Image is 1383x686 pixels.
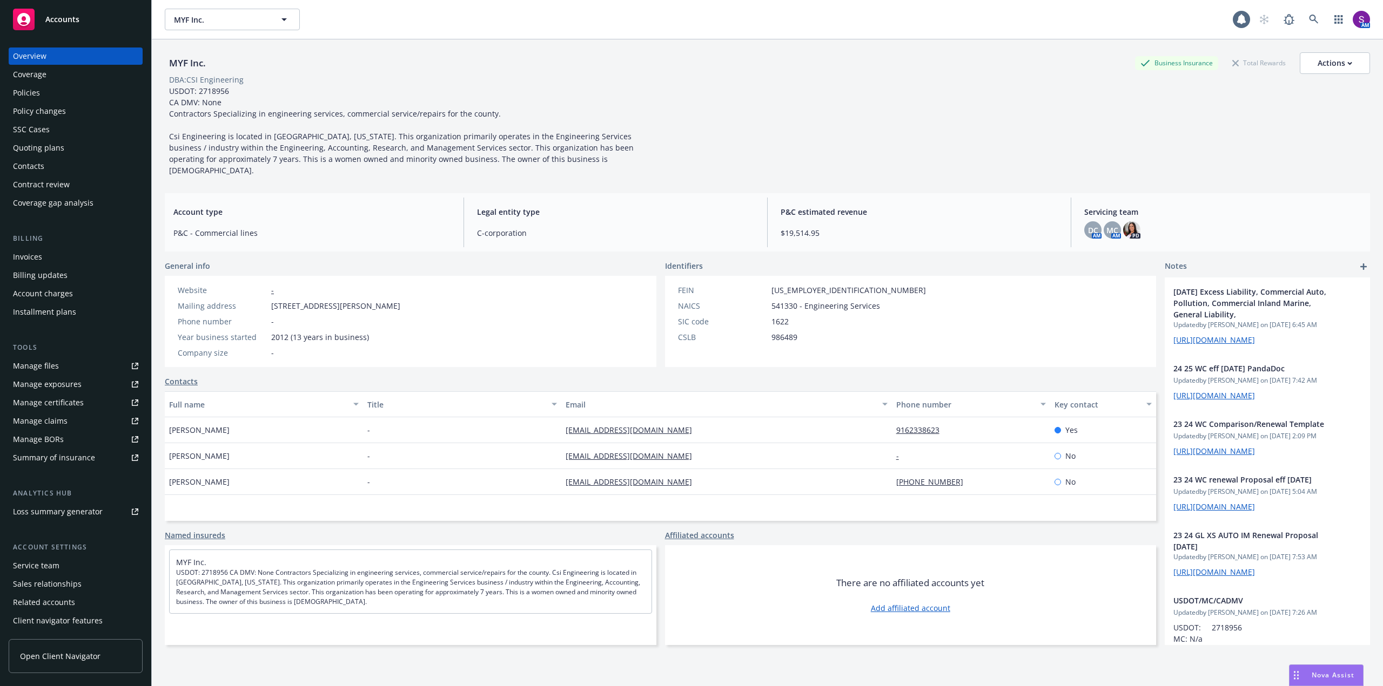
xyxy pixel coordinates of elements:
[1135,56,1218,70] div: Business Insurance
[1173,552,1361,562] span: Updated by [PERSON_NAME] on [DATE] 7:53 AM
[367,399,545,410] div: Title
[566,451,701,461] a: [EMAIL_ADDRESS][DOMAIN_NAME]
[165,9,300,30] button: MYF Inc.
[1165,410,1370,465] div: 23 24 WC Comparison/Renewal TemplateUpdatedby [PERSON_NAME] on [DATE] 2:09 PM[URL][DOMAIN_NAME]
[13,158,44,175] div: Contacts
[13,66,46,83] div: Coverage
[20,650,100,662] span: Open Client Navigator
[566,399,876,410] div: Email
[1173,320,1361,330] span: Updated by [PERSON_NAME] on [DATE] 6:45 AM
[9,575,143,593] a: Sales relationships
[13,103,66,120] div: Policy changes
[896,399,1035,410] div: Phone number
[13,431,64,448] div: Manage BORs
[561,391,892,417] button: Email
[13,248,42,266] div: Invoices
[1065,424,1078,436] span: Yes
[9,503,143,520] a: Loss summary generator
[1328,9,1350,30] a: Switch app
[1173,608,1361,617] span: Updated by [PERSON_NAME] on [DATE] 7:26 AM
[271,331,369,343] span: 2012 (13 years in business)
[1065,450,1076,461] span: No
[1065,476,1076,487] span: No
[1165,586,1370,664] div: USDOT/MC/CADMVUpdatedby [PERSON_NAME] on [DATE] 7:26 AMUSDOT: 2718956 MC: N/a CA DMV: None
[9,303,143,321] a: Installment plans
[771,316,789,327] span: 1622
[169,424,230,436] span: [PERSON_NAME]
[566,477,701,487] a: [EMAIL_ADDRESS][DOMAIN_NAME]
[9,47,143,65] a: Overview
[13,394,84,411] div: Manage certificates
[781,227,1058,239] span: $19,514.95
[13,503,103,520] div: Loss summary generator
[678,331,767,343] div: CSLB
[1300,52,1370,74] button: Actions
[1106,225,1118,236] span: MC
[13,449,95,466] div: Summary of insurance
[169,399,347,410] div: Full name
[13,612,103,629] div: Client navigator features
[1357,260,1370,273] a: add
[896,451,908,461] a: -
[9,488,143,499] div: Analytics hub
[13,412,68,430] div: Manage claims
[176,557,206,567] a: MYF Inc.
[9,248,143,266] a: Invoices
[178,300,267,311] div: Mailing address
[13,47,46,65] div: Overview
[771,284,926,296] span: [US_EMPLOYER_IDENTIFICATION_NUMBER]
[9,158,143,175] a: Contacts
[367,476,370,487] span: -
[896,425,948,435] a: 9162338623
[13,194,93,212] div: Coverage gap analysis
[9,542,143,553] div: Account settings
[9,376,143,393] a: Manage exposures
[896,477,972,487] a: [PHONE_NUMBER]
[13,303,76,321] div: Installment plans
[781,206,1058,218] span: P&C estimated revenue
[165,376,198,387] a: Contacts
[165,529,225,541] a: Named insureds
[1253,9,1275,30] a: Start snowing
[13,285,73,302] div: Account charges
[566,425,701,435] a: [EMAIL_ADDRESS][DOMAIN_NAME]
[1173,595,1333,606] span: USDOT/MC/CADMV
[1173,418,1333,430] span: 23 24 WC Comparison/Renewal Template
[13,267,68,284] div: Billing updates
[169,74,244,85] div: DBA: CSI Engineering
[173,206,451,218] span: Account type
[9,103,143,120] a: Policy changes
[9,557,143,574] a: Service team
[836,576,984,589] span: There are no affiliated accounts yet
[367,450,370,461] span: -
[1290,665,1303,685] div: Drag to move
[9,612,143,629] a: Client navigator features
[1303,9,1325,30] a: Search
[9,412,143,430] a: Manage claims
[1055,399,1140,410] div: Key contact
[173,227,451,239] span: P&C - Commercial lines
[9,594,143,611] a: Related accounts
[1088,225,1098,236] span: DC
[1173,335,1255,345] a: [URL][DOMAIN_NAME]
[1165,260,1187,273] span: Notes
[665,260,703,271] span: Identifiers
[1173,622,1361,656] p: USDOT: 2718956 MC: N/a CA DMV: None
[1165,354,1370,410] div: 24 25 WC eff [DATE] PandaDocUpdatedby [PERSON_NAME] on [DATE] 7:42 AM[URL][DOMAIN_NAME]
[1173,363,1333,374] span: 24 25 WC eff [DATE] PandaDoc
[13,557,59,574] div: Service team
[13,594,75,611] div: Related accounts
[1289,664,1364,686] button: Nova Assist
[165,391,363,417] button: Full name
[678,300,767,311] div: NAICS
[892,391,1051,417] button: Phone number
[1278,9,1300,30] a: Report a Bug
[1353,11,1370,28] img: photo
[13,176,70,193] div: Contract review
[665,529,734,541] a: Affiliated accounts
[178,331,267,343] div: Year business started
[13,121,50,138] div: SSC Cases
[9,4,143,35] a: Accounts
[1173,390,1255,400] a: [URL][DOMAIN_NAME]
